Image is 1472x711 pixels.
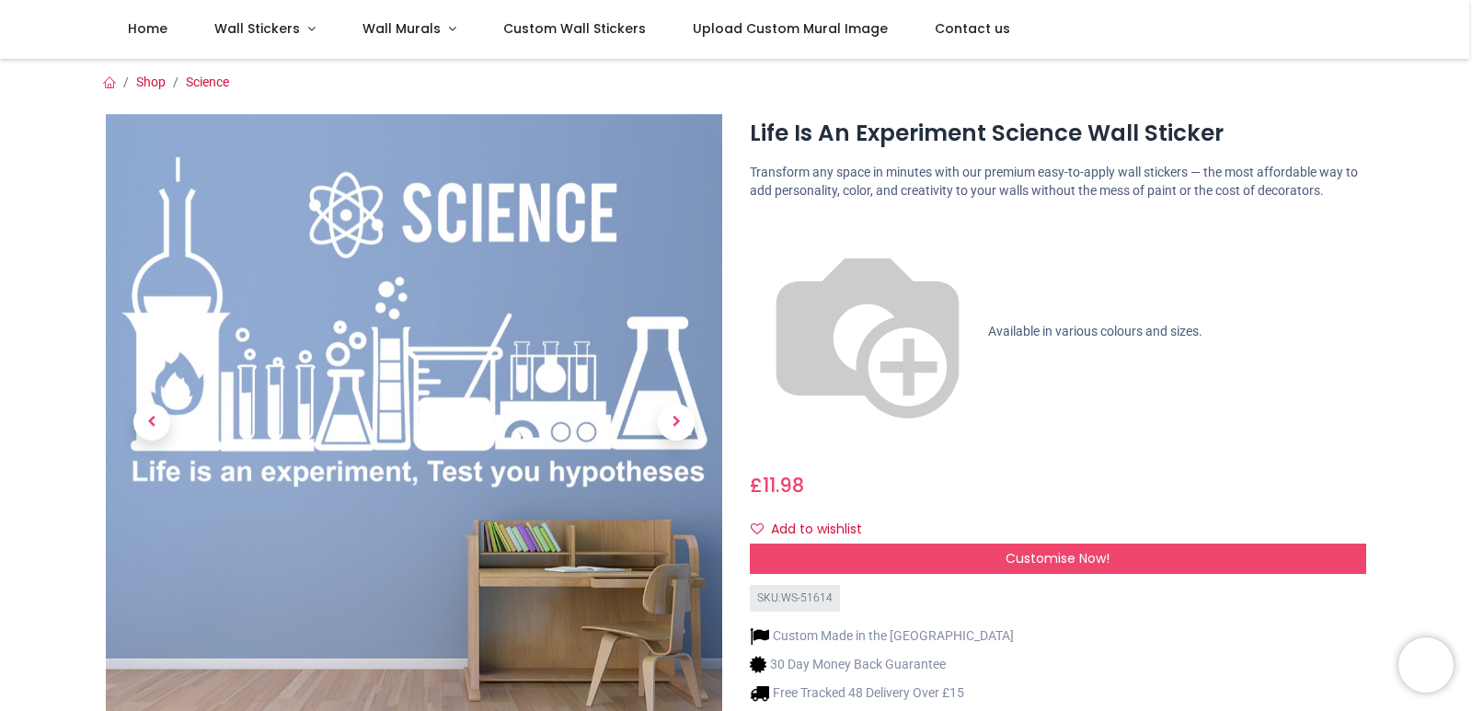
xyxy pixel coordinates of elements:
[750,683,1014,703] li: Free Tracked 48 Delivery Over £15
[750,514,878,545] button: Add to wishlistAdd to wishlist
[214,19,300,38] span: Wall Stickers
[750,472,804,499] span: £
[630,206,722,637] a: Next
[750,118,1366,149] h1: Life Is An Experiment Science Wall Sticker
[362,19,441,38] span: Wall Murals
[988,324,1202,338] span: Available in various colours and sizes.
[750,626,1014,646] li: Custom Made in the [GEOGRAPHIC_DATA]
[750,585,840,612] div: SKU: WS-51614
[693,19,888,38] span: Upload Custom Mural Image
[136,75,166,89] a: Shop
[750,655,1014,674] li: 30 Day Money Back Guarantee
[133,404,170,441] span: Previous
[186,75,229,89] a: Science
[763,472,804,499] span: 11.98
[751,522,764,535] i: Add to wishlist
[935,19,1010,38] span: Contact us
[503,19,646,38] span: Custom Wall Stickers
[106,206,198,637] a: Previous
[1398,637,1454,693] iframe: Brevo live chat
[750,214,985,450] img: color-wheel.png
[658,404,695,441] span: Next
[1006,549,1110,568] span: Customise Now!
[750,164,1366,200] p: Transform any space in minutes with our premium easy-to-apply wall stickers — the most affordable...
[128,19,167,38] span: Home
